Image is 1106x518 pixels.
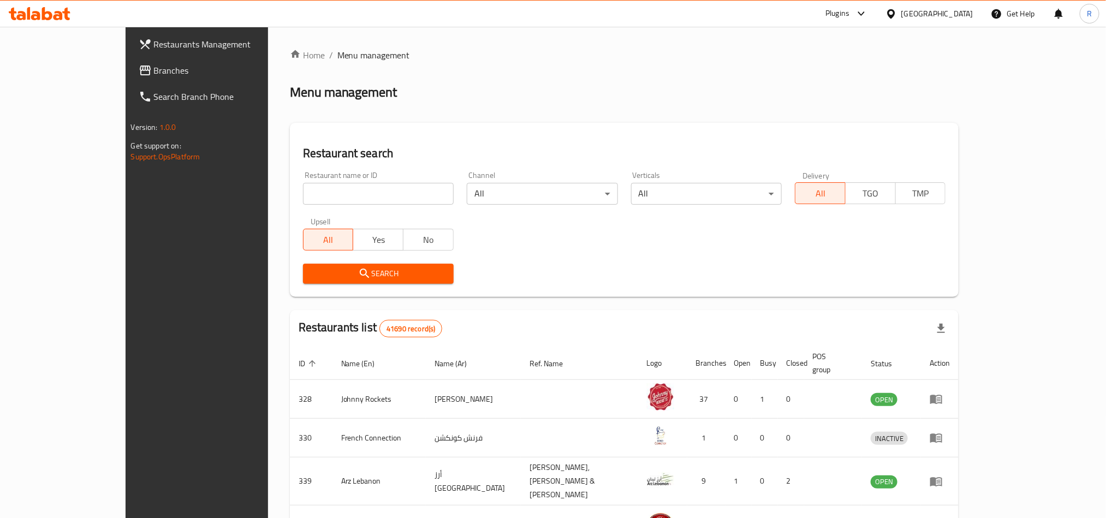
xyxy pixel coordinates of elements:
[687,347,726,380] th: Branches
[290,419,332,457] td: 330
[726,347,752,380] th: Open
[928,315,954,342] div: Export file
[752,457,778,505] td: 0
[154,38,301,51] span: Restaurants Management
[871,475,897,489] div: OPEN
[778,419,804,457] td: 0
[290,380,332,419] td: 328
[332,457,426,505] td: Arz Lebanon
[813,350,849,376] span: POS group
[795,182,846,204] button: All
[895,182,946,204] button: TMP
[308,232,349,248] span: All
[426,457,521,505] td: أرز [GEOGRAPHIC_DATA]
[426,419,521,457] td: فرنش كونكشن
[403,229,454,251] button: No
[871,394,897,406] span: OPEN
[901,8,973,20] div: [GEOGRAPHIC_DATA]
[871,475,897,488] span: OPEN
[303,183,454,205] input: Search for restaurant name or ID..
[341,357,389,370] span: Name (En)
[303,229,354,251] button: All
[825,7,849,20] div: Plugins
[130,84,310,110] a: Search Branch Phone
[800,186,841,201] span: All
[1087,8,1092,20] span: R
[435,357,481,370] span: Name (Ar)
[921,347,959,380] th: Action
[647,383,674,410] img: Johnny Rockets
[726,380,752,419] td: 0
[930,431,950,444] div: Menu
[353,229,403,251] button: Yes
[131,150,200,164] a: Support.OpsPlatform
[802,171,830,179] label: Delivery
[290,457,332,505] td: 339
[154,90,301,103] span: Search Branch Phone
[647,466,674,493] img: Arz Lebanon
[311,218,331,225] label: Upsell
[379,320,442,337] div: Total records count
[358,232,399,248] span: Yes
[726,419,752,457] td: 0
[930,475,950,488] div: Menu
[871,393,897,406] div: OPEN
[130,31,310,57] a: Restaurants Management
[530,357,577,370] span: Ref. Name
[871,432,908,445] span: INACTIVE
[299,319,443,337] h2: Restaurants list
[332,380,426,419] td: Johnny Rockets
[159,120,176,134] span: 1.0.0
[337,49,410,62] span: Menu management
[332,419,426,457] td: French Connection
[631,183,782,205] div: All
[752,347,778,380] th: Busy
[845,182,896,204] button: TGO
[752,419,778,457] td: 0
[303,145,946,162] h2: Restaurant search
[687,419,726,457] td: 1
[154,64,301,77] span: Branches
[930,392,950,406] div: Menu
[687,380,726,419] td: 37
[900,186,942,201] span: TMP
[299,357,319,370] span: ID
[131,139,181,153] span: Get support on:
[871,357,906,370] span: Status
[778,457,804,505] td: 2
[303,264,454,284] button: Search
[426,380,521,419] td: [PERSON_NAME]
[131,120,158,134] span: Version:
[638,347,687,380] th: Logo
[647,422,674,449] img: French Connection
[290,49,959,62] nav: breadcrumb
[408,232,449,248] span: No
[329,49,333,62] li: /
[290,84,397,101] h2: Menu management
[130,57,310,84] a: Branches
[521,457,638,505] td: [PERSON_NAME],[PERSON_NAME] & [PERSON_NAME]
[312,267,445,281] span: Search
[850,186,891,201] span: TGO
[778,380,804,419] td: 0
[687,457,726,505] td: 9
[778,347,804,380] th: Closed
[752,380,778,419] td: 1
[380,324,442,334] span: 41690 record(s)
[726,457,752,505] td: 1
[467,183,617,205] div: All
